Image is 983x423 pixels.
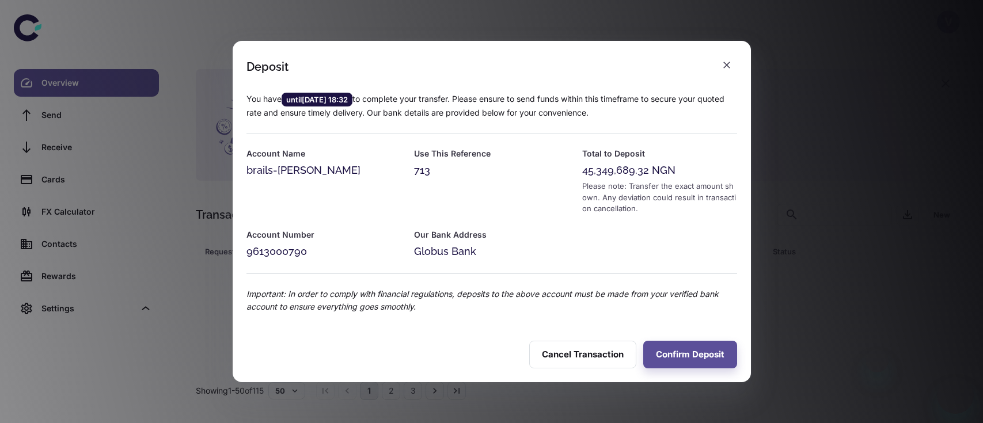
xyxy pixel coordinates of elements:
div: 9613000790 [246,243,401,260]
p: Important: In order to comply with financial regulations, deposits to the above account must be m... [246,288,737,313]
button: Cancel Transaction [529,341,636,368]
p: You have to complete your transfer. Please ensure to send funds within this timeframe to secure y... [246,93,737,119]
h6: Account Name [246,147,401,160]
iframe: Close message [866,349,889,372]
div: Globus Bank [414,243,568,260]
div: brails-[PERSON_NAME] [246,162,401,178]
span: until [DATE] 18:32 [282,94,352,105]
h6: Account Number [246,228,401,241]
h6: Use This Reference [414,147,568,160]
h6: Our Bank Address [414,228,568,241]
div: 45,349,689.32 NGN [582,162,737,178]
h6: Total to Deposit [582,147,737,160]
div: Please note: Transfer the exact amount shown. Any deviation could result in transaction cancellat... [582,181,737,215]
iframe: Button to launch messaging window [937,377,974,414]
div: 713 [414,162,568,178]
button: Confirm Deposit [643,341,737,368]
div: Deposit [246,60,289,74]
